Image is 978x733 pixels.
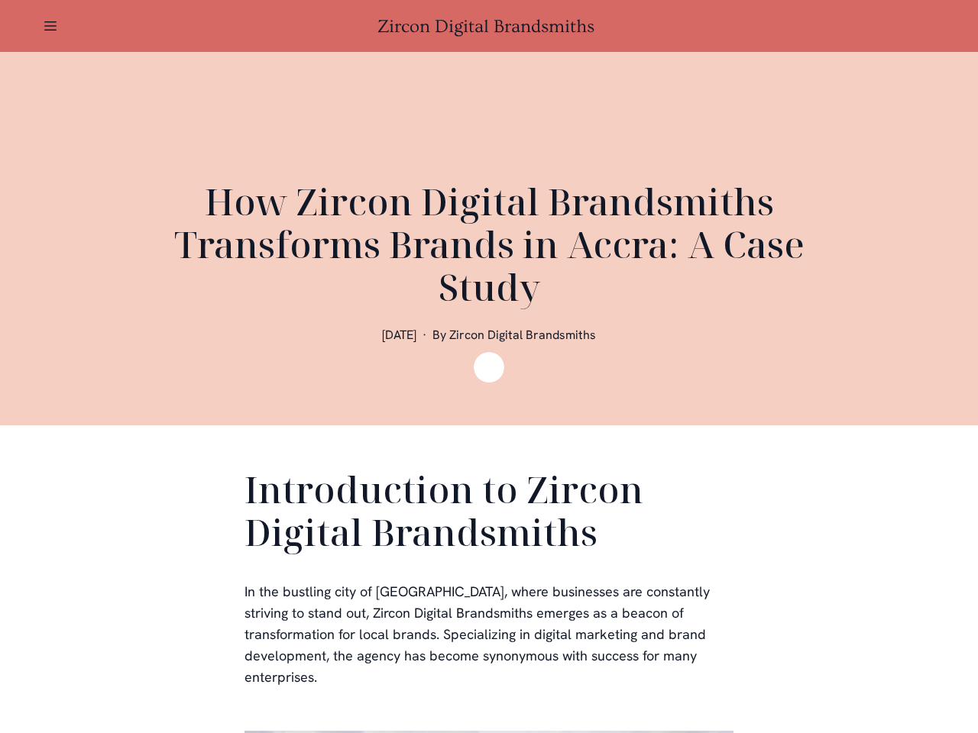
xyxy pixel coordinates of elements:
a: Zircon Digital Brandsmiths [377,16,601,37]
span: By Zircon Digital Brandsmiths [432,327,596,343]
span: · [423,327,426,343]
p: In the bustling city of [GEOGRAPHIC_DATA], where businesses are constantly striving to stand out,... [244,581,733,688]
span: [DATE] [382,327,416,343]
h2: Introduction to Zircon Digital Brandsmiths [244,468,733,560]
img: Zircon Digital Brandsmiths [474,352,504,383]
h1: How Zircon Digital Brandsmiths Transforms Brands in Accra: A Case Study [122,180,856,308]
